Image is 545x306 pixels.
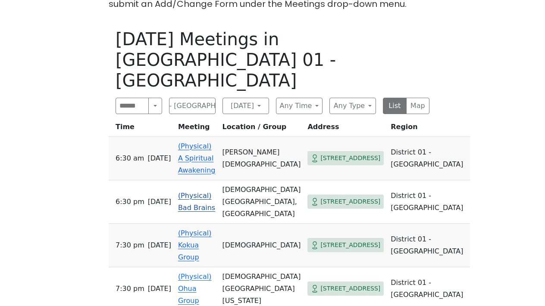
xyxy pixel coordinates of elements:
span: [DATE] [148,283,171,295]
td: District 01 - [GEOGRAPHIC_DATA] [387,137,470,180]
a: (Physical) Ohua Group [178,272,212,305]
h1: [DATE] Meetings in [GEOGRAPHIC_DATA] 01 - [GEOGRAPHIC_DATA] [116,29,429,91]
span: [STREET_ADDRESS] [320,153,380,164]
span: 7:30 PM [116,239,144,251]
th: Region [387,121,470,137]
button: Search [148,98,162,114]
span: [DATE] [147,152,171,164]
span: [DATE] [148,196,171,208]
th: Address [304,121,387,137]
button: District 01 - [GEOGRAPHIC_DATA] [169,98,216,114]
td: District 01 - [GEOGRAPHIC_DATA] [387,180,470,224]
span: 6:30 PM [116,196,144,208]
a: (Physical) Bad Brains [178,192,215,212]
span: [STREET_ADDRESS] [320,240,380,250]
button: [DATE] [222,98,269,114]
button: Any Type [329,98,376,114]
span: 6:30 AM [116,152,144,164]
a: (Physical) Kokua Group [178,229,212,261]
input: Search [116,98,149,114]
span: [STREET_ADDRESS] [320,283,380,294]
span: 7:30 PM [116,283,144,295]
button: Any Time [276,98,323,114]
td: [DEMOGRAPHIC_DATA] [219,224,304,267]
td: [PERSON_NAME][DEMOGRAPHIC_DATA] [219,137,304,180]
th: Location / Group [219,121,304,137]
span: [DATE] [148,239,171,251]
td: District 01 - [GEOGRAPHIC_DATA] [387,224,470,267]
th: Meeting [175,121,219,137]
span: [STREET_ADDRESS] [320,196,380,207]
button: List [383,98,407,114]
td: [DEMOGRAPHIC_DATA][GEOGRAPHIC_DATA], [GEOGRAPHIC_DATA] [219,180,304,224]
a: (Physical) A Spiritual Awakening [178,142,216,174]
th: Time [109,121,175,137]
button: Map [406,98,430,114]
